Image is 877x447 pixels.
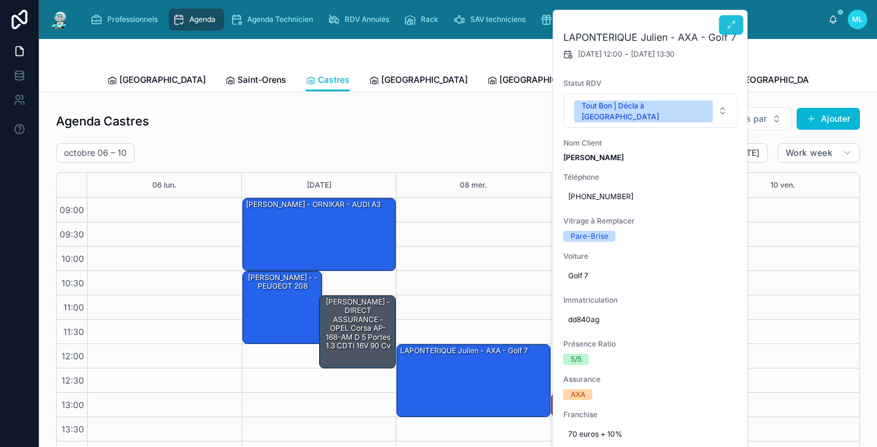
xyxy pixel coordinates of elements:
[778,143,860,163] button: Work week
[58,278,87,288] span: 10:30
[563,30,739,44] h2: LAPONTERIQUE Julien - AXA - Golf 7
[563,172,739,182] span: Téléphone
[449,9,534,30] a: SAV techniciens
[107,15,158,24] span: Professionnels
[537,9,597,30] a: Cadeaux
[852,15,863,24] span: ML
[770,173,795,197] button: 10 ven.
[58,253,87,264] span: 10:00
[568,271,734,281] span: Golf 7
[797,108,860,130] button: Ajouter
[227,9,322,30] a: Agenda Technicien
[397,345,550,417] div: LAPONTERIQUE Julien - AXA - Golf 7
[49,10,71,29] img: App logo
[599,9,705,30] a: Dossiers Non Envoyés
[564,94,738,128] button: Select Button
[245,199,382,210] div: [PERSON_NAME] - ORNIKAR - AUDI A3
[243,199,396,270] div: [PERSON_NAME] - ORNIKAR - AUDI A3
[421,15,438,24] span: Rack
[400,9,447,30] a: Rack
[552,393,705,417] div: 🕒 RÉUNION - -
[58,399,87,410] span: 13:00
[571,231,608,242] div: Pare-Brise
[563,153,624,162] strong: [PERSON_NAME]
[786,147,833,158] span: Work week
[487,69,586,93] a: [GEOGRAPHIC_DATA]
[571,354,582,365] div: 5/5
[568,429,734,439] span: 70 euros + 10%
[80,6,828,33] div: scrollable content
[563,79,739,88] span: Statut RDV
[322,297,395,351] div: [PERSON_NAME] - DIRECT ASSURANCE - OPEL Corsa AP-168-AM D 5 portes 1.3 CDTI 16V 90 cv
[307,173,331,197] button: [DATE]
[58,375,87,385] span: 12:30
[369,69,468,93] a: [GEOGRAPHIC_DATA]
[189,15,216,24] span: Agenda
[64,147,127,159] h2: octobre 06 – 10
[381,74,468,86] span: [GEOGRAPHIC_DATA]
[306,69,350,92] a: Castres
[345,15,389,24] span: RDV Annulés
[225,69,286,93] a: Saint-Orens
[238,74,286,86] span: Saint-Orens
[563,252,739,261] span: Voiture
[724,69,822,93] a: [GEOGRAPHIC_DATA]
[245,272,321,292] div: [PERSON_NAME] - - PEUGEOT 208
[247,15,313,24] span: Agenda Technicien
[563,138,739,148] span: Nom Client
[119,74,206,86] span: [GEOGRAPHIC_DATA]
[582,100,706,122] div: Tout Bon | Décla à [GEOGRAPHIC_DATA]
[107,69,206,93] a: [GEOGRAPHIC_DATA]
[324,9,398,30] a: RDV Annulés
[563,339,739,349] span: Présence Ratio
[568,315,734,325] span: dd840ag
[460,173,487,197] button: 08 mer.
[320,296,395,368] div: [PERSON_NAME] - DIRECT ASSURANCE - OPEL Corsa AP-168-AM D 5 portes 1.3 CDTI 16V 90 cv
[58,351,87,361] span: 12:00
[318,74,350,86] span: Castres
[60,302,87,312] span: 11:00
[563,216,739,226] span: Vitrage à Remplacer
[563,375,739,384] span: Assurance
[243,272,322,343] div: [PERSON_NAME] - - PEUGEOT 208
[563,295,739,305] span: Immatriculation
[57,229,87,239] span: 09:30
[57,205,87,215] span: 09:00
[169,9,224,30] a: Agenda
[631,49,675,59] span: [DATE] 13:30
[470,15,526,24] span: SAV techniciens
[571,389,585,400] div: AXA
[86,9,166,30] a: Professionnels
[60,326,87,337] span: 11:30
[58,424,87,434] span: 13:30
[736,74,822,86] span: [GEOGRAPHIC_DATA]
[625,49,629,59] span: -
[499,74,586,86] span: [GEOGRAPHIC_DATA]
[563,410,739,420] span: Franchise
[568,192,734,202] span: [PHONE_NUMBER]
[578,49,622,59] span: [DATE] 12:00
[399,345,529,356] div: LAPONTERIQUE Julien - AXA - Golf 7
[56,113,149,130] h1: Agenda Castres
[152,173,177,197] button: 06 lun.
